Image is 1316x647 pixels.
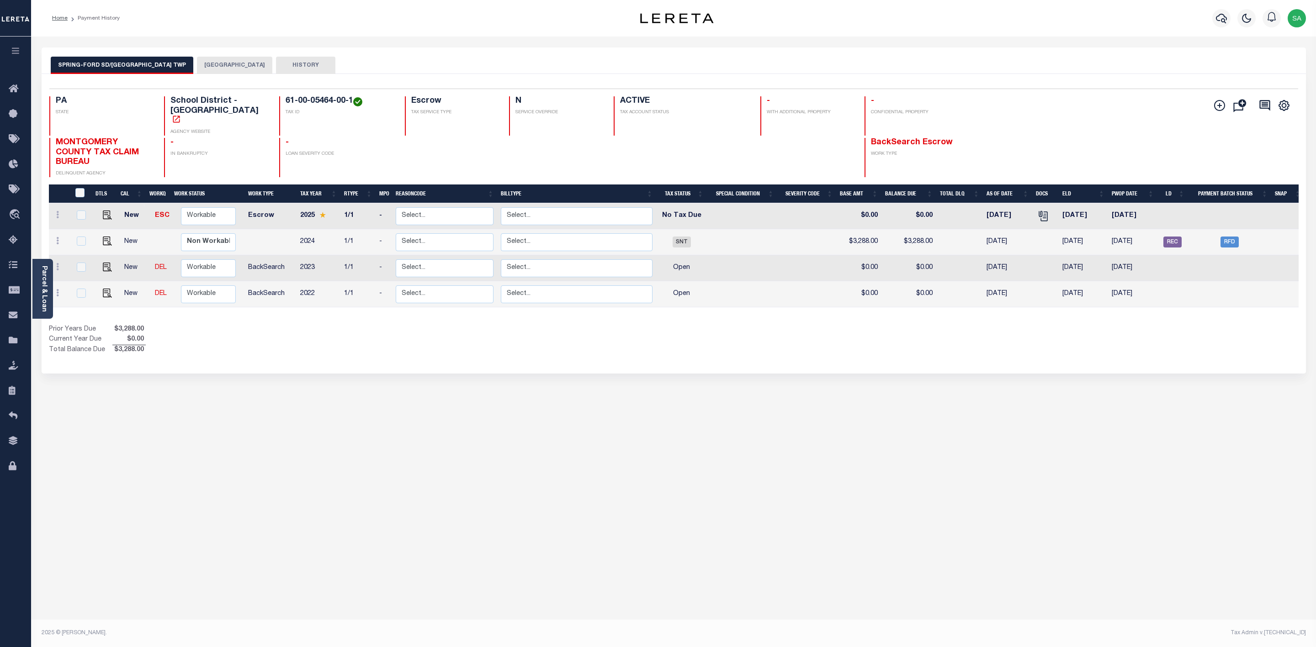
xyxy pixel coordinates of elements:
td: [DATE] [1108,281,1157,307]
span: MONTGOMERY COUNTY TAX CLAIM BUREAU [56,138,139,166]
td: No Tax Due [656,203,707,229]
td: 1/1 [340,255,376,281]
h4: School District - [GEOGRAPHIC_DATA] [170,96,268,126]
p: TAX ACCOUNT STATUS [620,109,749,116]
th: &nbsp;&nbsp;&nbsp;&nbsp;&nbsp;&nbsp;&nbsp;&nbsp;&nbsp;&nbsp; [49,184,70,203]
td: Current Year Due [49,335,112,345]
th: Work Type [244,184,297,203]
span: RFD [1220,237,1239,247]
span: $3,288.00 [112,345,146,355]
span: $3,288.00 [112,325,146,335]
th: ReasonCode: activate to sort column ascending [392,184,497,203]
span: $0.00 [112,335,146,345]
th: WorkQ [146,184,170,203]
img: logo-dark.svg [640,13,713,23]
span: - [286,138,289,147]
th: Docs [1032,184,1059,203]
a: ESC [155,212,170,219]
td: Total Balance Due [49,345,112,355]
span: BackSearch Escrow [871,138,953,147]
p: TAX SERVICE TYPE [411,109,499,116]
td: New [121,229,151,255]
span: SNT [673,237,691,247]
a: Home [52,16,68,21]
img: svg+xml;base64,PHN2ZyB4bWxucz0iaHR0cDovL3d3dy53My5vcmcvMjAwMC9zdmciIHBvaW50ZXItZXZlbnRzPSJub25lIi... [1288,9,1306,27]
img: Star.svg [319,212,326,218]
td: [DATE] [1108,255,1157,281]
td: $0.00 [836,281,881,307]
p: IN BANKRUPTCY [170,151,268,158]
td: [DATE] [1059,281,1108,307]
p: SERVICE OVERRIDE [515,109,603,116]
td: $0.00 [881,255,936,281]
i: travel_explore [9,209,23,221]
th: MPO [376,184,392,203]
td: [DATE] [1108,229,1157,255]
button: HISTORY [276,57,335,74]
th: Base Amt: activate to sort column ascending [836,184,881,203]
td: 2024 [297,229,340,255]
td: [DATE] [1108,203,1157,229]
td: $3,288.00 [836,229,881,255]
td: [DATE] [1059,255,1108,281]
th: &nbsp; [69,184,92,203]
td: [DATE] [983,255,1032,281]
td: New [121,203,151,229]
td: 1/1 [340,281,376,307]
td: - [376,203,392,229]
button: SPRING-FORD SD/[GEOGRAPHIC_DATA] TWP [51,57,193,74]
h4: ACTIVE [620,96,749,106]
a: DEL [155,290,167,297]
td: $0.00 [836,255,881,281]
td: $0.00 [836,203,881,229]
th: BillType: activate to sort column ascending [497,184,656,203]
td: $0.00 [881,203,936,229]
td: Prior Years Due [49,325,112,335]
h4: 61-00-05464-00-1 [286,96,394,106]
h4: N [515,96,603,106]
p: WITH ADDITIONAL PROPERTY [767,109,854,116]
a: REC [1163,239,1182,245]
p: CONFIDENTIAL PROPERTY [871,109,969,116]
td: BackSearch [244,255,297,281]
p: WORK TYPE [871,151,969,158]
p: AGENCY WEBSITE [170,129,268,136]
th: LD: activate to sort column ascending [1157,184,1188,203]
td: [DATE] [983,281,1032,307]
th: Payment Batch Status: activate to sort column ascending [1188,184,1271,203]
h4: PA [56,96,154,106]
th: CAL: activate to sort column ascending [117,184,146,203]
td: 1/1 [340,229,376,255]
td: New [121,281,151,307]
th: As of Date: activate to sort column ascending [983,184,1032,203]
span: - [170,138,174,147]
span: REC [1163,237,1182,247]
span: - [767,97,770,105]
td: Open [656,281,707,307]
td: 2022 [297,281,340,307]
th: PWOP Date: activate to sort column ascending [1108,184,1157,203]
img: check-icon-green.svg [353,97,362,106]
a: RFD [1220,239,1239,245]
td: $0.00 [881,281,936,307]
th: RType: activate to sort column ascending [340,184,376,203]
td: 1/1 [340,203,376,229]
td: [DATE] [1059,203,1108,229]
p: STATE [56,109,154,116]
th: Special Condition: activate to sort column ascending [707,184,777,203]
td: - [376,229,392,255]
th: SNAP: activate to sort column ascending [1271,184,1305,203]
td: BackSearch [244,281,297,307]
h4: Escrow [411,96,499,106]
span: - [871,97,874,105]
td: Open [656,255,707,281]
th: Total DLQ: activate to sort column ascending [936,184,983,203]
td: 2023 [297,255,340,281]
td: [DATE] [983,229,1032,255]
p: DELINQUENT AGENCY [56,170,154,177]
th: Balance Due: activate to sort column ascending [881,184,936,203]
li: Payment History [68,14,120,22]
th: Severity Code: activate to sort column ascending [777,184,836,203]
a: DEL [155,264,167,271]
td: Escrow [244,203,297,229]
